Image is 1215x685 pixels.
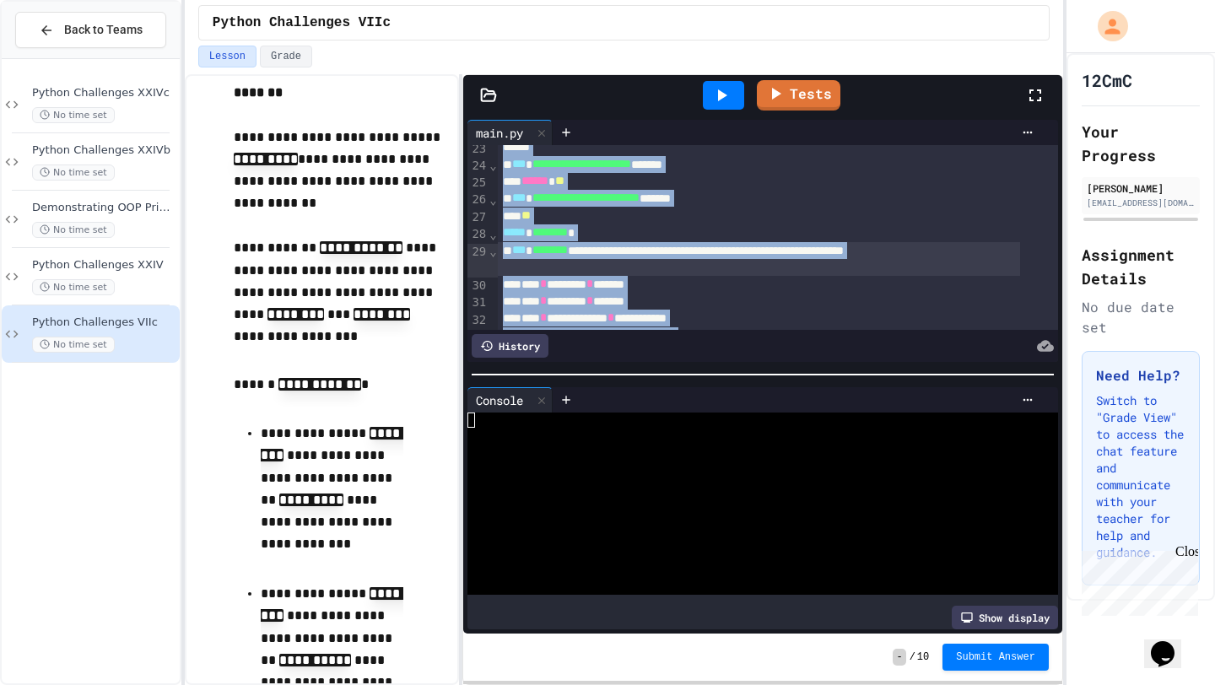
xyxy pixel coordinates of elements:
[472,334,548,358] div: History
[467,329,489,346] div: 33
[32,86,176,100] span: Python Challenges XXIVc
[1087,197,1195,209] div: [EMAIL_ADDRESS][DOMAIN_NAME]
[32,165,115,181] span: No time set
[917,650,929,664] span: 10
[1082,120,1200,167] h2: Your Progress
[467,175,489,191] div: 25
[489,159,497,172] span: Fold line
[467,391,532,409] div: Console
[467,191,489,208] div: 26
[213,13,391,33] span: Python Challenges VIIc
[32,258,176,272] span: Python Challenges XXIV
[467,312,489,329] div: 32
[32,107,115,123] span: No time set
[467,244,489,278] div: 29
[64,21,143,39] span: Back to Teams
[32,201,176,215] span: Demonstrating OOP Principles Task
[1096,392,1185,561] p: Switch to "Grade View" to access the chat feature and communicate with your teacher for help and ...
[942,644,1049,671] button: Submit Answer
[32,279,115,295] span: No time set
[467,124,532,142] div: main.py
[260,46,312,67] button: Grade
[7,7,116,107] div: Chat with us now!Close
[489,228,497,241] span: Fold line
[15,12,166,48] button: Back to Teams
[467,141,489,158] div: 23
[467,120,553,145] div: main.py
[32,143,176,158] span: Python Challenges XXIVb
[467,158,489,175] div: 24
[1075,544,1198,616] iframe: chat widget
[32,222,115,238] span: No time set
[956,650,1035,664] span: Submit Answer
[757,80,840,111] a: Tests
[893,649,905,666] span: -
[467,294,489,311] div: 31
[32,337,115,353] span: No time set
[910,650,915,664] span: /
[1144,618,1198,668] iframe: chat widget
[467,209,489,226] div: 27
[1082,297,1200,337] div: No due date set
[1087,181,1195,196] div: [PERSON_NAME]
[489,245,497,258] span: Fold line
[952,606,1058,629] div: Show display
[489,193,497,207] span: Fold line
[467,278,489,294] div: 30
[467,226,489,243] div: 28
[32,316,176,330] span: Python Challenges VIIc
[1082,68,1132,92] h1: 12CmC
[467,387,553,413] div: Console
[1096,365,1185,386] h3: Need Help?
[1082,243,1200,290] h2: Assignment Details
[1080,7,1132,46] div: My Account
[198,46,256,67] button: Lesson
